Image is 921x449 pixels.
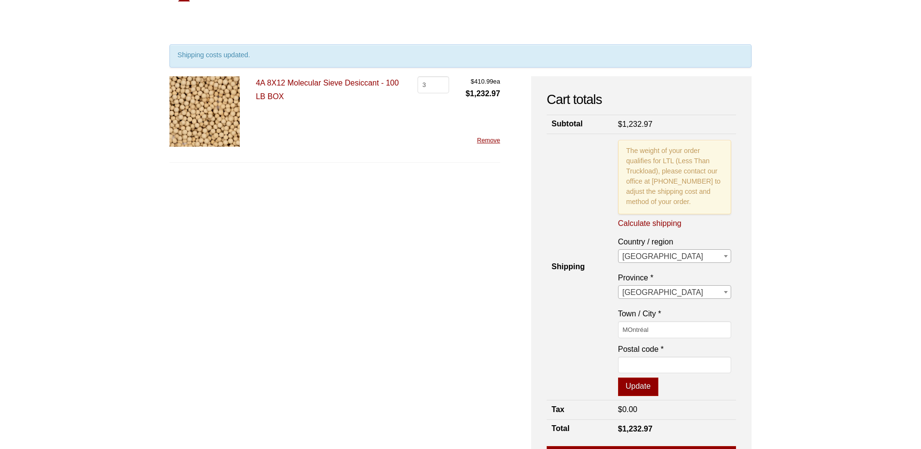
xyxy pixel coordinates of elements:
[618,285,732,299] span: Quebec
[618,425,653,433] bdi: 1,232.97
[618,218,682,229] a: Calculate shipping
[256,79,399,100] a: 4A 8X12 Molecular Sieve Desiccant - 100 LB BOX
[547,400,613,419] th: Tax
[618,140,732,214] p: The weight of your order qualifies for LTL (Less Than Truckload), please contact our office at [P...
[169,76,240,147] img: 4A 8X12 Molecular Sieve Desiccant - 100 LB BOX
[618,405,622,414] span: $
[418,76,449,93] input: Product quantity
[477,137,500,144] a: Remove this item
[618,378,658,396] button: Update
[618,307,732,320] label: Town / City
[466,76,500,87] span: ea
[466,89,500,98] bdi: 1,232.97
[618,120,622,128] span: $
[619,286,731,299] span: Quebec
[618,405,637,414] bdi: 0.00
[618,271,732,284] label: Province
[471,78,493,85] bdi: 410.99
[547,419,613,438] th: Total
[618,120,653,128] bdi: 1,232.97
[547,92,736,108] h2: Cart totals
[618,425,622,433] span: $
[471,78,474,85] span: $
[547,115,613,134] th: Subtotal
[619,250,731,263] span: Canada
[618,249,732,263] span: Canada
[618,343,732,356] label: Postal code
[547,134,613,400] th: Shipping
[466,89,470,98] span: $
[618,235,732,248] label: Country / region
[169,44,752,68] div: Shipping costs updated.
